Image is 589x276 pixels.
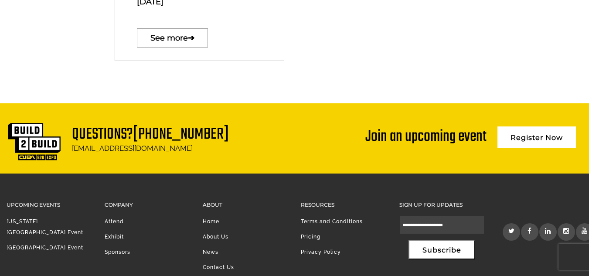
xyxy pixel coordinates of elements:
[203,200,288,210] h3: About
[7,245,83,251] a: [GEOGRAPHIC_DATA] Event
[105,234,124,240] a: Exhibit
[301,249,341,255] a: Privacy Policy
[72,127,229,142] h1: Questions?
[301,200,386,210] h3: Resources
[105,218,124,225] a: Attend
[301,234,320,240] a: Pricing
[133,122,229,147] a: [PHONE_NUMBER]
[7,200,92,210] h3: Upcoming Events
[409,240,475,259] button: Subscribe
[497,126,576,148] a: Register Now
[203,234,228,240] a: About Us
[105,249,130,255] a: Sponsors
[203,264,234,270] a: Contact Us
[105,200,190,210] h3: Company
[137,28,208,48] a: See more➔
[188,24,194,52] span: ➔
[365,122,487,145] div: Join an upcoming event
[301,218,363,225] a: Terms and Conditions
[399,200,484,210] h3: Sign up for updates
[72,144,193,153] a: [EMAIL_ADDRESS][DOMAIN_NAME]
